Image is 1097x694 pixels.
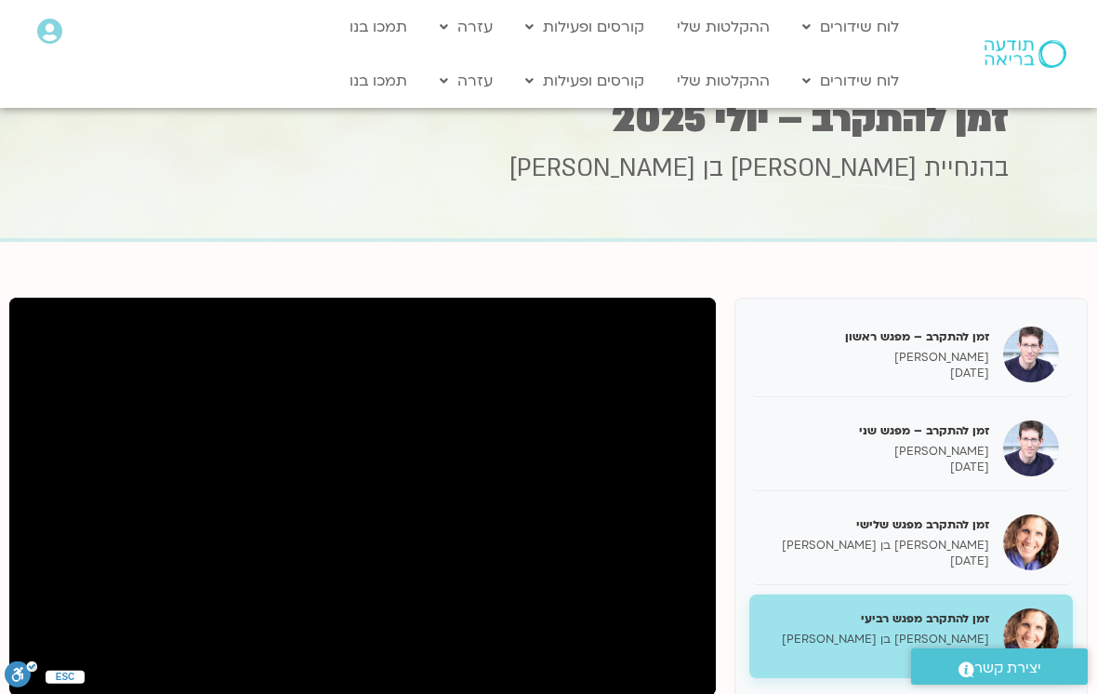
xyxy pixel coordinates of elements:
p: [DATE] [763,554,989,569]
img: זמן להתקרב – מפגש ראשון [1003,327,1059,382]
img: זמן להתקרב מפגש רביעי [1003,608,1059,664]
a: תמכו בנו [340,63,416,99]
p: [PERSON_NAME] בן [PERSON_NAME] [763,632,989,647]
a: לוח שידורים [793,63,908,99]
p: [PERSON_NAME] בן [PERSON_NAME] [763,538,989,554]
a: עזרה [430,63,502,99]
p: [PERSON_NAME] [763,350,989,366]
a: ההקלטות שלי [667,9,779,45]
span: יצירת קשר [974,656,1041,681]
img: זמן להתקרב – מפגש שני [1003,420,1059,476]
p: [DATE] [763,366,989,381]
p: [DATE] [763,647,989,663]
a: תמכו בנו [340,9,416,45]
p: [DATE] [763,460,989,475]
a: יצירת קשר [911,648,1088,685]
span: בהנחיית [924,152,1009,185]
h5: זמן להתקרב מפגש שלישי [763,516,989,533]
a: קורסים ופעילות [516,63,654,99]
a: קורסים ופעילות [516,9,654,45]
a: ההקלטות שלי [667,63,779,99]
img: תודעה בריאה [985,40,1066,68]
a: עזרה [430,9,502,45]
img: זמן להתקרב מפגש שלישי [1003,514,1059,570]
p: [PERSON_NAME] [763,444,989,460]
a: לוח שידורים [793,9,908,45]
h5: זמן להתקרב – מפגש ראשון [763,328,989,345]
h5: זמן להתקרב מפגש רביעי [763,610,989,627]
h5: זמן להתקרב – מפגש שני [763,422,989,439]
h1: זמן להתקרב – יולי 2025 [88,101,1009,138]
